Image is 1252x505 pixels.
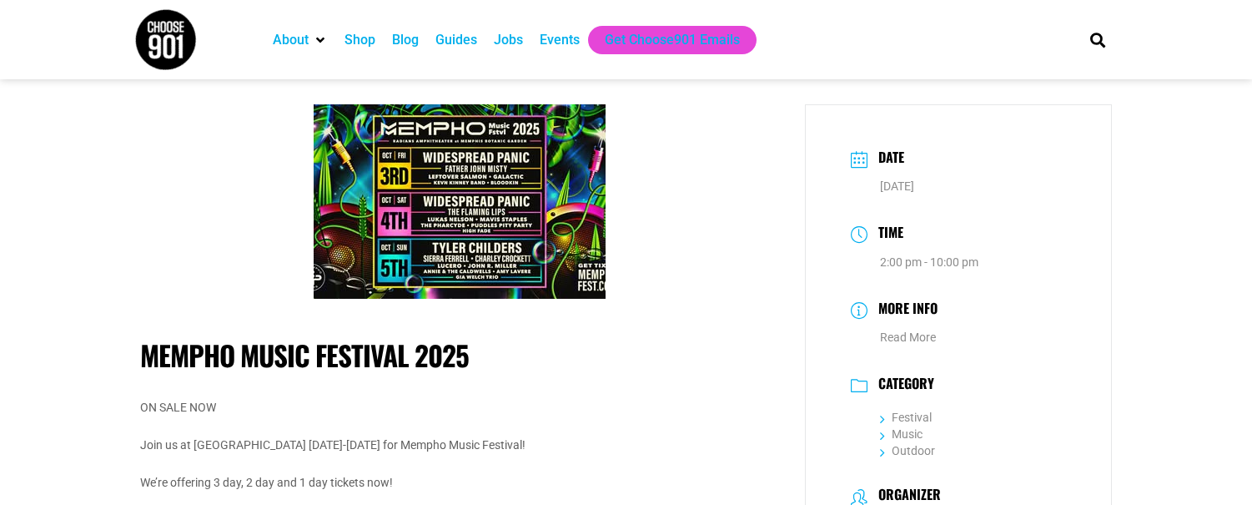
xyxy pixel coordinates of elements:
[540,30,580,50] a: Events
[1084,26,1112,53] div: Search
[140,397,780,418] p: ON SALE NOW
[880,331,936,344] a: Read More
[605,30,740,50] a: Get Choose901 Emails
[344,30,375,50] a: Shop
[870,298,938,322] h3: More Info
[264,26,336,54] div: About
[880,411,932,424] a: Festival
[870,222,903,246] h3: Time
[880,444,935,457] a: Outdoor
[140,472,780,493] p: We’re offering 3 day, 2 day and 1 day tickets now!
[435,30,477,50] a: Guides
[870,376,934,396] h3: Category
[140,339,780,372] h1: MEMPHO MUSIC FESTIVAL 2025
[273,30,309,50] a: About
[264,26,1062,54] nav: Main nav
[494,30,523,50] a: Jobs
[880,255,978,269] abbr: 2:00 pm - 10:00 pm
[392,30,419,50] a: Blog
[880,179,914,193] span: [DATE]
[140,435,780,456] p: Join us at [GEOGRAPHIC_DATA] [DATE]-[DATE] for Mempho Music Festival!
[880,427,923,441] a: Music
[870,147,904,171] h3: Date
